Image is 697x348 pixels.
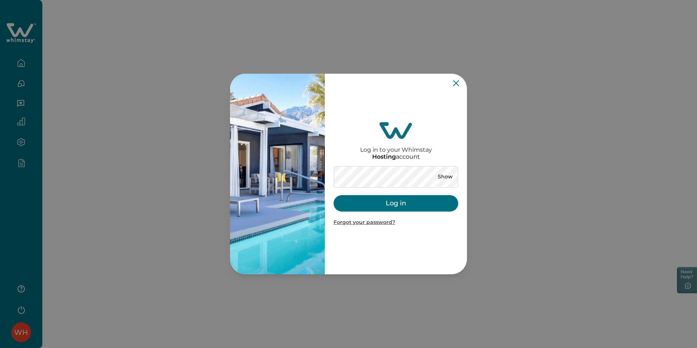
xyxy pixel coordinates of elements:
[334,195,458,212] button: Log in
[453,80,459,86] button: Close
[379,122,412,139] img: login-logo
[334,219,458,226] p: Forgot your password?
[360,139,432,153] h2: Log in to your Whimstay
[432,172,458,182] button: Show
[372,153,420,161] p: account
[230,74,325,274] img: auth-banner
[372,153,396,161] p: Hosting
